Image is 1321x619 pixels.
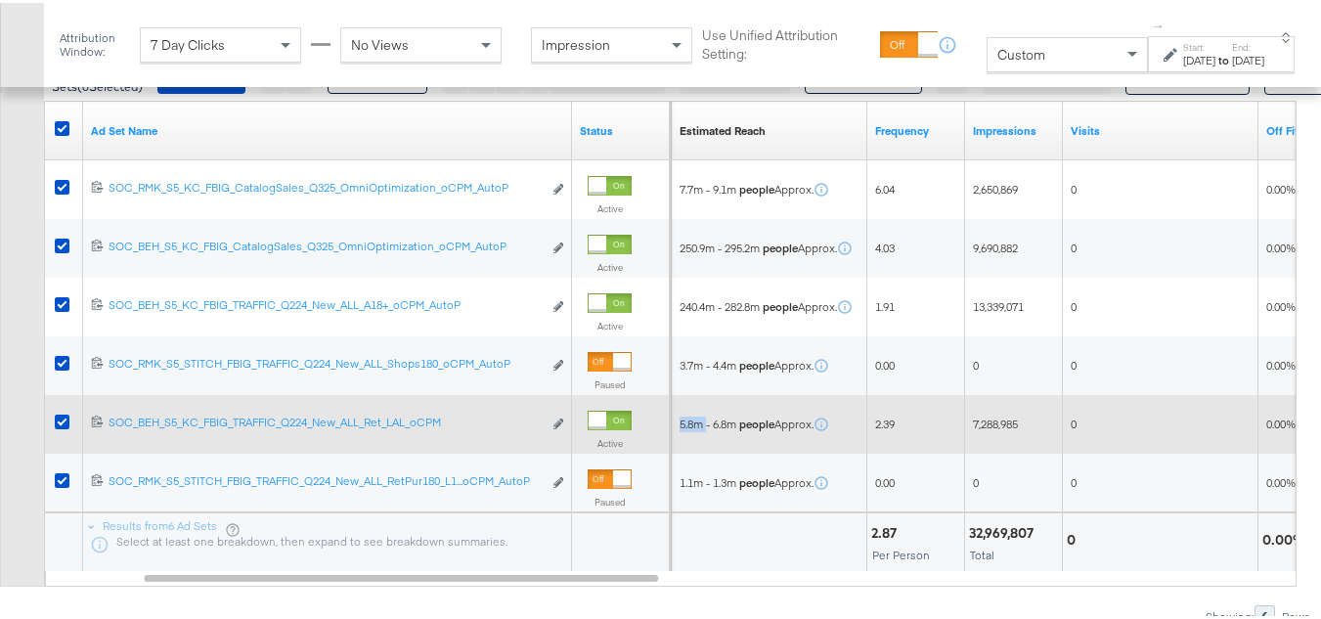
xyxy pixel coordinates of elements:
[875,179,895,194] span: 6.04
[109,412,542,432] a: SOC_BEH_S5_KC_FBIG_TRAFFIC_Q224_New_ALL_Ret_LAL_oCPM
[1262,528,1311,547] div: 0.00%
[1071,472,1077,487] span: 0
[580,120,662,136] a: Shows the current state of your Ad Set.
[1071,238,1077,252] span: 0
[875,355,895,370] span: 0.00
[680,238,837,253] span: 250.9m - 295.2m Approx.
[969,521,1039,540] div: 32,969,807
[109,412,542,427] div: SOC_BEH_S5_KC_FBIG_TRAFFIC_Q224_New_ALL_Ret_LAL_oCPM
[109,470,542,486] div: SOC_RMK_S5_STITCH_FBIG_TRAFFIC_Q224_New_ALL_RetPur180_L1...oCPM_AutoP
[973,414,1018,428] span: 7,288,985
[680,414,814,429] span: 5.8m - 6.8m Approx.
[763,296,798,311] strong: people
[973,296,1024,311] span: 13,339,071
[702,23,871,60] label: Use Unified Attribution Setting:
[875,238,895,252] span: 4.03
[970,545,994,559] span: Total
[973,355,979,370] span: 0
[1183,50,1215,66] div: [DATE]
[875,414,895,428] span: 2.39
[739,414,774,428] strong: people
[973,120,1055,136] a: The number of times your ad was served. On mobile apps an ad is counted as served the first time ...
[871,521,903,540] div: 2.87
[1071,296,1077,311] span: 0
[588,434,632,447] label: Active
[680,355,814,371] span: 3.7m - 4.4m Approx.
[1266,296,1296,311] span: 0.00%
[1067,528,1081,547] div: 0
[59,28,130,56] div: Attribution Window:
[973,472,979,487] span: 0
[680,120,766,136] div: Estimated Reach
[1232,50,1264,66] div: [DATE]
[739,179,774,194] strong: people
[680,472,814,488] span: 1.1m - 1.3m Approx.
[1071,414,1077,428] span: 0
[109,353,542,374] a: SOC_RMK_S5_STITCH_FBIG_TRAFFIC_Q224_New_ALL_Shops180_oCPM_AutoP
[1183,38,1215,51] label: Start:
[109,470,542,491] a: SOC_RMK_S5_STITCH_FBIG_TRAFFIC_Q224_New_ALL_RetPur180_L1...oCPM_AutoP
[588,199,632,212] label: Active
[1266,355,1296,370] span: 0.00%
[973,179,1018,194] span: 2,650,869
[680,120,766,136] a: Shows the estimated number of users that can be reached by your ad.
[1071,179,1077,194] span: 0
[588,258,632,271] label: Active
[997,43,1045,61] span: Custom
[1266,179,1296,194] span: 0.00%
[109,353,542,369] div: SOC_RMK_S5_STITCH_FBIG_TRAFFIC_Q224_New_ALL_Shops180_oCPM_AutoP
[109,236,542,251] div: SOC_BEH_S5_KC_FBIG_CatalogSales_Q325_OmniOptimization_oCPM_AutoP
[875,472,895,487] span: 0.00
[1266,238,1296,252] span: 0.00%
[351,33,409,51] span: No Views
[151,33,225,51] span: 7 Day Clicks
[1071,355,1077,370] span: 0
[542,33,610,51] span: Impression
[1215,50,1232,65] strong: to
[588,493,632,506] label: Paused
[875,296,895,311] span: 1.91
[680,179,814,195] span: 7.7m - 9.1m Approx.
[1266,472,1296,487] span: 0.00%
[680,296,837,312] span: 240.4m - 282.8m Approx.
[1266,414,1296,428] span: 0.00%
[1232,38,1264,51] label: End:
[1150,21,1168,27] span: ↑
[109,294,542,310] div: SOC_BEH_S5_KC_FBIG_TRAFFIC_Q224_New_ALL_A18+_oCPM_AutoP
[109,236,542,256] a: SOC_BEH_S5_KC_FBIG_CatalogSales_Q325_OmniOptimization_oCPM_AutoP
[1071,120,1251,136] a: Omniture Visits
[739,355,774,370] strong: people
[739,472,774,487] strong: people
[872,545,930,559] span: Per Person
[588,376,632,388] label: Paused
[973,238,1018,252] span: 9,690,882
[91,120,564,136] a: Your Ad Set name.
[109,294,542,315] a: SOC_BEH_S5_KC_FBIG_TRAFFIC_Q224_New_ALL_A18+_oCPM_AutoP
[109,177,542,198] a: SOC_RMK_S5_KC_FBIG_CatalogSales_Q325_OmniOptimization_oCPM_AutoP
[763,238,798,252] strong: people
[588,317,632,330] label: Active
[875,120,957,136] a: The average number of times your ad was served to each person.
[109,177,542,193] div: SOC_RMK_S5_KC_FBIG_CatalogSales_Q325_OmniOptimization_oCPM_AutoP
